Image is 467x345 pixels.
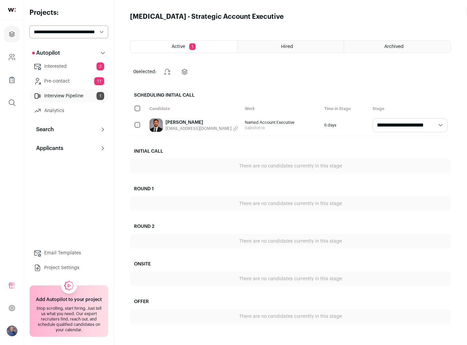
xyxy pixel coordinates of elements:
[29,75,108,88] a: Pre-contact11
[29,8,108,17] h2: Projects:
[130,196,451,211] div: There are no candidates currently in this stage
[36,296,102,303] h2: Add Autopilot to your project
[245,120,318,125] span: Named Account Executive
[96,62,104,70] span: 2
[32,126,54,134] p: Search
[4,26,20,42] a: Projects
[130,219,451,234] h2: Round 2
[130,272,451,286] div: There are no candidates currently in this stage
[369,103,451,115] div: Stage
[146,103,242,115] div: Candidate
[130,12,284,21] h1: [MEDICAL_DATA] - Strategic Account Executive
[133,69,136,74] span: 0
[281,44,293,49] span: Hired
[130,159,451,174] div: There are no candidates currently in this stage
[172,44,185,49] span: Active
[130,88,451,103] h2: Scheduling Initial Call
[133,68,156,75] span: selected:
[7,326,17,336] button: Open dropdown
[321,103,369,115] div: Time in Stage
[130,257,451,272] h2: Onsite
[29,246,108,260] a: Email Templates
[29,123,108,136] button: Search
[149,118,163,132] img: 8e67bc14611def6b0c9932c286275e6b1c6236c0b8da52bb9872864bb0477608.jpg
[321,115,369,136] div: 6 days
[29,261,108,275] a: Project Settings
[165,126,238,131] button: [EMAIL_ADDRESS][DOMAIN_NAME]
[34,306,104,333] div: Stop scrolling, start hiring. Just tell us what you need. Our expert recruiters find, reach out, ...
[29,104,108,117] a: Analytics
[7,326,17,336] img: 17073242-medium_jpg
[384,44,404,49] span: Archived
[159,64,175,80] button: Change stage
[94,77,104,85] span: 11
[4,49,20,65] a: Company and ATS Settings
[29,142,108,155] button: Applicants
[32,144,63,152] p: Applicants
[165,119,238,126] a: [PERSON_NAME]
[29,46,108,60] button: Autopilot
[130,182,451,196] h2: Round 1
[8,8,16,12] img: wellfound-shorthand-0d5821cbd27db2630d0214b213865d53afaa358527fdda9d0ea32b1df1b89c2c.svg
[165,126,231,131] span: [EMAIL_ADDRESS][DOMAIN_NAME]
[242,103,321,115] div: Work
[344,41,451,53] a: Archived
[189,43,196,50] span: 1
[96,92,104,100] span: 1
[4,72,20,88] a: Company Lists
[130,144,451,159] h2: Initial Call
[130,234,451,249] div: There are no candidates currently in this stage
[130,309,451,324] div: There are no candidates currently in this stage
[32,49,60,57] p: Autopilot
[29,89,108,103] a: Interview Pipeline1
[29,285,108,337] a: Add Autopilot to your project Stop scrolling, start hiring. Just tell us what you need. Our exper...
[245,125,318,131] span: Salesforce
[238,41,344,53] a: Hired
[29,60,108,73] a: Interested2
[130,294,451,309] h2: Offer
